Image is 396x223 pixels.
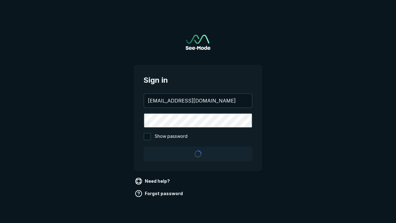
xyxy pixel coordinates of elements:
input: your@email.com [144,94,252,107]
span: Show password [155,133,187,140]
img: See-Mode Logo [186,35,210,50]
span: Sign in [144,75,252,86]
a: Need help? [134,176,172,186]
a: Go to sign in [186,35,210,50]
a: Forgot password [134,189,185,199]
